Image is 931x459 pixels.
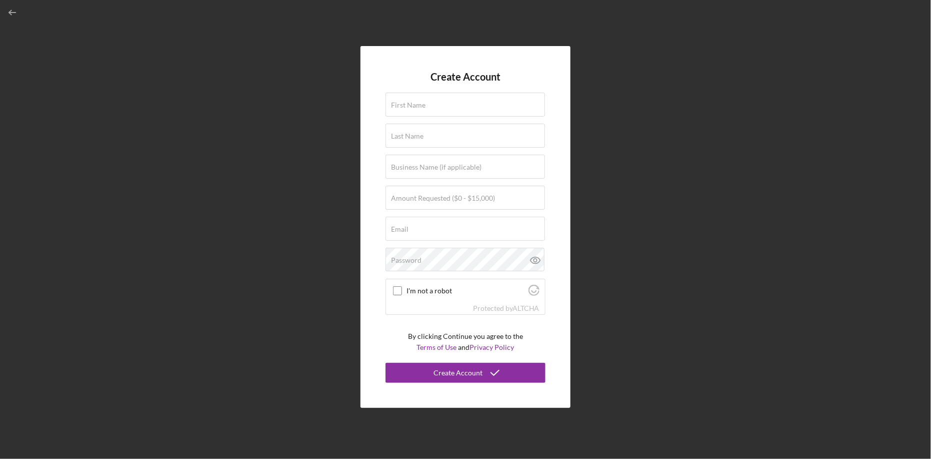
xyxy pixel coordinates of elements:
[473,304,539,312] div: Protected by
[417,343,457,351] a: Terms of Use
[528,289,539,297] a: Visit Altcha.org
[391,225,408,233] label: Email
[385,363,545,383] button: Create Account
[391,194,495,202] label: Amount Requested ($0 - $15,000)
[391,101,425,109] label: First Name
[433,363,482,383] div: Create Account
[470,343,514,351] a: Privacy Policy
[391,256,421,264] label: Password
[408,331,523,353] p: By clicking Continue you agree to the and
[391,132,423,140] label: Last Name
[430,71,500,83] h4: Create Account
[512,304,539,312] a: Visit Altcha.org
[391,163,481,171] label: Business Name (if applicable)
[407,287,525,295] label: I'm not a robot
